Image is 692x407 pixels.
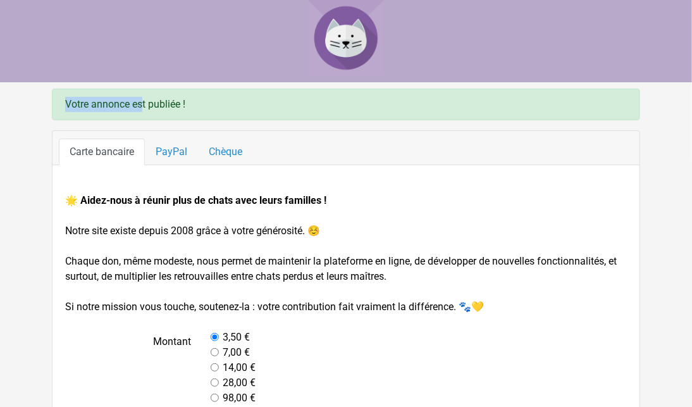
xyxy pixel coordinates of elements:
[52,89,640,120] div: Votre annonce est publiée !
[223,375,256,391] label: 28,00 €
[223,360,256,375] label: 14,00 €
[56,330,201,406] label: Montant
[223,391,256,406] label: 98,00 €
[223,330,250,345] label: 3,50 €
[65,194,326,206] strong: 🌟 Aidez-nous à réunir plus de chats avec leurs familles !
[198,139,253,165] a: Chèque
[59,139,145,165] a: Carte bancaire
[145,139,198,165] a: PayPal
[223,345,250,360] label: 7,00 €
